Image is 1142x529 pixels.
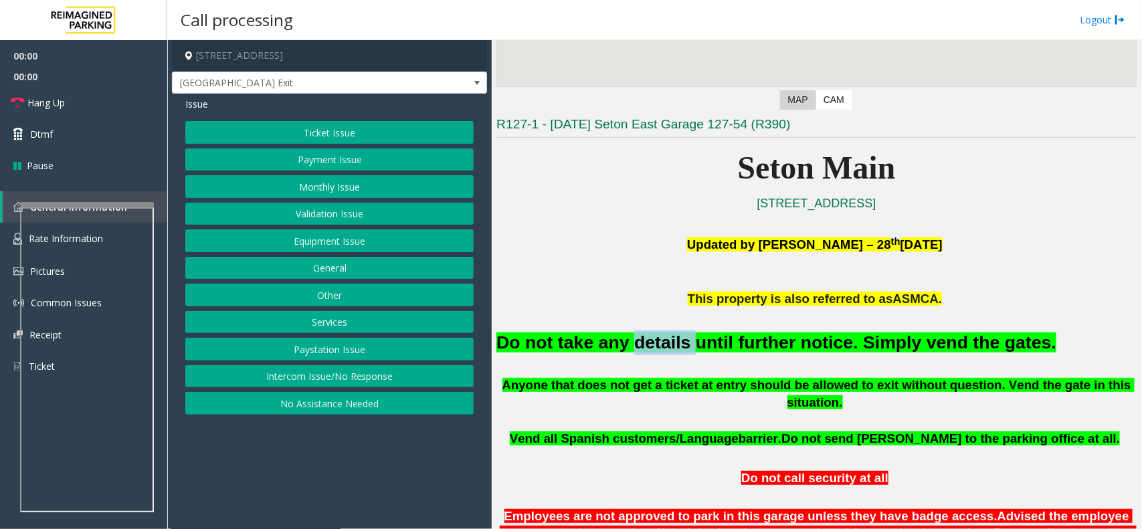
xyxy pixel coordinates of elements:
span: th [891,236,900,247]
h4: [STREET_ADDRESS] [172,40,487,72]
img: 'icon' [13,360,22,373]
img: 'icon' [13,330,23,339]
button: General [185,257,474,280]
button: Payment Issue [185,148,474,171]
span: [DATE] [900,237,943,251]
span: [GEOGRAPHIC_DATA] Exit [173,72,423,94]
span: Do not send [PERSON_NAME] to the parking office at all. [781,431,1120,445]
span: barrier. [739,431,781,445]
img: 'icon' [13,233,22,245]
span: Dtmf [30,127,53,141]
span: Updated by [PERSON_NAME] – 28 [687,237,891,251]
button: Intercom Issue/No Response [185,365,474,388]
span: Seton Main [738,150,896,185]
label: Map [780,90,816,110]
font: Do not take any details until further notice. Simply vend the gates. [496,332,1056,352]
span: Anyone that does not get a ticket at entry should be allowed to exit without question. Vend the g... [502,378,1135,410]
img: 'icon' [13,267,23,276]
span: Hang Up [27,96,65,110]
button: Ticket Issue [185,121,474,144]
a: [STREET_ADDRESS] [757,197,876,210]
button: Paystation Issue [185,338,474,360]
span: General Information [30,201,127,213]
a: Logout [1080,13,1125,27]
img: 'icon' [13,202,23,212]
button: Services [185,311,474,334]
button: No Assistance Needed [185,392,474,415]
h3: Call processing [174,3,300,36]
button: Equipment Issue [185,229,474,252]
img: logout [1115,13,1125,27]
button: Monthly Issue [185,175,474,198]
h3: R127-1 - [DATE] Seton East Garage 127-54 (R390) [496,116,1137,138]
label: CAM [816,90,852,110]
img: 'icon' [13,298,24,308]
span: Issue [185,97,208,111]
span: ASMCA. [893,292,943,306]
span: Do not call security at all [741,471,888,485]
button: Validation Issue [185,203,474,225]
a: General Information [3,191,167,223]
span: This property is also referred to as [688,292,893,306]
button: Other [185,284,474,306]
span: Vend all Spanish customers/Language [510,431,739,445]
span: Employees are not approved to park in this garage unless they have badge access. [504,509,997,523]
span: Pause [27,158,54,173]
